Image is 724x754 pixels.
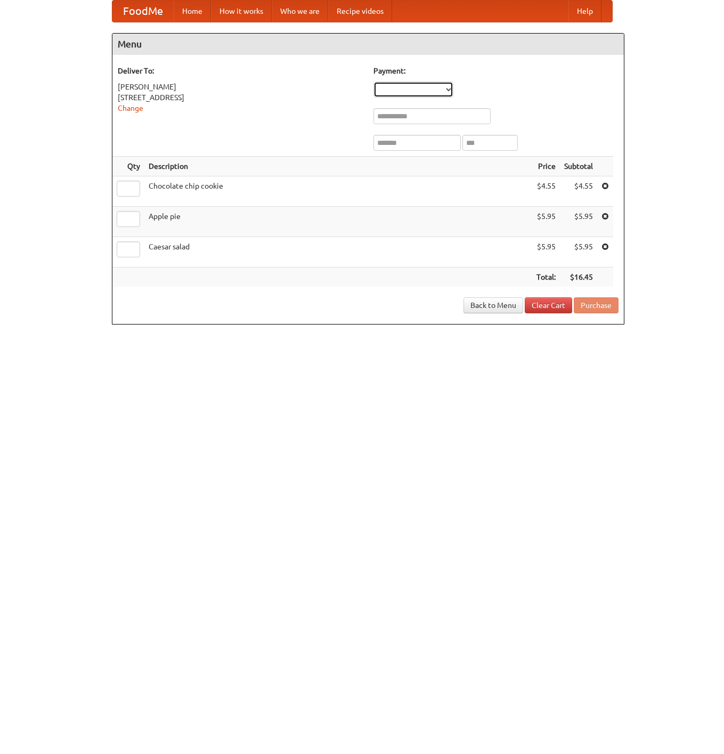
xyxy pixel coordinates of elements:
td: Chocolate chip cookie [144,176,532,207]
button: Purchase [574,297,619,313]
a: Home [174,1,211,22]
div: [PERSON_NAME] [118,82,363,92]
a: Help [568,1,601,22]
th: Total: [532,267,560,287]
td: $5.95 [532,207,560,237]
h5: Payment: [373,66,619,76]
td: Caesar salad [144,237,532,267]
th: Qty [112,157,144,176]
th: $16.45 [560,267,597,287]
a: How it works [211,1,272,22]
h4: Menu [112,34,624,55]
div: [STREET_ADDRESS] [118,92,363,103]
th: Price [532,157,560,176]
td: Apple pie [144,207,532,237]
a: Change [118,104,143,112]
td: $4.55 [532,176,560,207]
td: $4.55 [560,176,597,207]
th: Description [144,157,532,176]
td: $5.95 [532,237,560,267]
a: FoodMe [112,1,174,22]
td: $5.95 [560,207,597,237]
td: $5.95 [560,237,597,267]
th: Subtotal [560,157,597,176]
a: Clear Cart [525,297,572,313]
a: Who we are [272,1,328,22]
h5: Deliver To: [118,66,363,76]
a: Back to Menu [463,297,523,313]
a: Recipe videos [328,1,392,22]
